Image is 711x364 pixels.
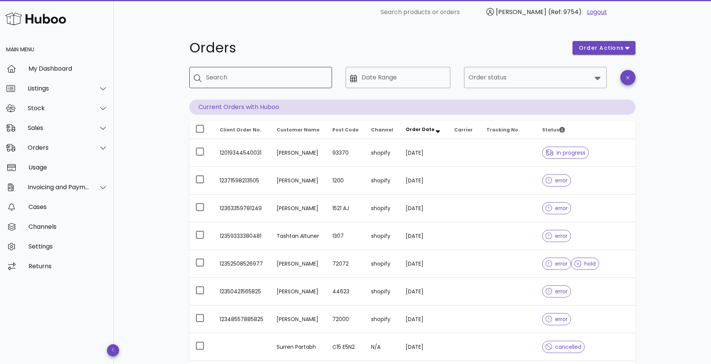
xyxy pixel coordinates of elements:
td: 12359333380481 [214,222,271,250]
button: order actions [573,41,635,55]
td: Tashtan Altuner [271,222,326,250]
td: shopify [365,222,400,250]
h1: Orders [189,41,563,55]
td: 72072 [326,250,365,278]
span: Channel [371,127,393,133]
td: [DATE] [400,167,448,195]
span: Tracking No. [486,127,520,133]
div: Settings [28,243,108,250]
th: Channel [365,121,400,139]
td: [PERSON_NAME] [271,167,326,195]
th: Tracking No. [480,121,536,139]
td: shopify [365,278,400,305]
span: order actions [579,44,624,52]
span: Status [542,127,565,133]
span: Order Date [406,126,434,133]
td: shopify [365,305,400,333]
div: Sales [28,124,90,131]
th: Carrier [448,121,480,139]
td: 12019344540031 [214,139,271,167]
td: [PERSON_NAME] [271,195,326,222]
td: [DATE] [400,333,448,361]
td: 72000 [326,305,365,333]
span: Carrier [454,127,473,133]
td: [PERSON_NAME] [271,305,326,333]
span: (Ref: 9754) [548,8,582,16]
td: 12350421565825 [214,278,271,305]
td: shopify [365,139,400,167]
th: Post Code [326,121,365,139]
div: My Dashboard [28,65,108,72]
span: hold [574,261,596,266]
td: [PERSON_NAME] [271,250,326,278]
td: [DATE] [400,278,448,305]
p: Current Orders with Huboo [189,100,635,115]
td: Surren Partabh [271,333,326,361]
span: error [546,317,568,322]
td: 12363359781249 [214,195,271,222]
div: Invoicing and Payments [28,184,90,191]
div: Order status [464,67,607,88]
th: Customer Name [271,121,326,139]
th: Client Order No. [214,121,271,139]
div: Listings [28,85,90,92]
td: 1200 [326,167,365,195]
span: Post Code [332,127,359,133]
td: 12371598213505 [214,167,271,195]
div: Usage [28,164,108,171]
td: 12348557885825 [214,305,271,333]
span: cancelled [546,344,582,350]
td: [DATE] [400,195,448,222]
td: N/A [365,333,400,361]
td: shopify [365,167,400,195]
span: Client Order No. [220,127,261,133]
td: [DATE] [400,305,448,333]
td: 44623 [326,278,365,305]
td: [PERSON_NAME] [271,278,326,305]
img: Huboo Logo [5,11,66,27]
td: [DATE] [400,222,448,250]
th: Order Date: Sorted descending. Activate to remove sorting. [400,121,448,139]
span: [PERSON_NAME] [496,8,546,16]
td: shopify [365,195,400,222]
div: Orders [28,144,90,151]
td: [DATE] [400,250,448,278]
div: Stock [28,104,90,112]
td: C15 E5N2 [326,333,365,361]
td: [DATE] [400,139,448,167]
div: Returns [28,263,108,270]
div: Channels [28,223,108,230]
span: error [546,206,568,211]
span: in progress [546,150,586,155]
span: error [546,289,568,294]
td: 1521 AJ [326,195,365,222]
th: Status [536,121,636,139]
span: error [546,178,568,183]
td: [PERSON_NAME] [271,139,326,167]
td: 1307 [326,222,365,250]
td: 93370 [326,139,365,167]
span: Customer Name [277,127,319,133]
td: shopify [365,250,400,278]
div: Cases [28,203,108,210]
span: error [546,261,568,266]
td: 12352508526977 [214,250,271,278]
span: error [546,233,568,239]
a: Logout [587,8,607,17]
